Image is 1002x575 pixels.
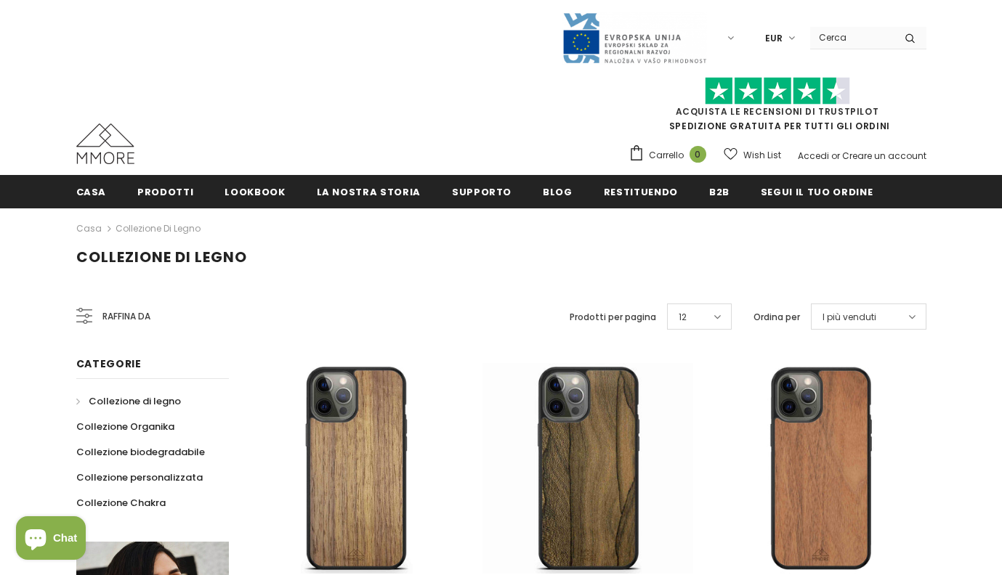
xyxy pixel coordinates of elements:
[798,150,829,162] a: Accedi
[76,470,203,484] span: Collezione personalizzata
[604,175,678,208] a: Restituendo
[709,175,730,208] a: B2B
[823,310,876,325] span: I più venduti
[76,490,166,515] a: Collezione Chakra
[543,185,573,199] span: Blog
[629,83,926,132] span: SPEDIZIONE GRATUITA PER TUTTI GLI ORDINI
[12,516,90,563] inbox-online-store-chat: Shopify online store chat
[604,185,678,199] span: Restituendo
[76,414,174,439] a: Collezione Organika
[76,220,102,237] a: Casa
[76,496,166,510] span: Collezione Chakra
[753,310,800,325] label: Ordina per
[137,175,193,208] a: Prodotti
[765,31,783,46] span: EUR
[76,388,181,414] a: Collezione di legno
[76,445,205,459] span: Collezione biodegradabile
[724,142,781,168] a: Wish List
[76,247,247,267] span: Collezione di legno
[543,175,573,208] a: Blog
[452,185,512,199] span: supporto
[705,77,850,105] img: Fidati di Pilot Stars
[761,185,873,199] span: Segui il tuo ordine
[137,185,193,199] span: Prodotti
[102,309,150,325] span: Raffina da
[743,148,781,163] span: Wish List
[649,148,684,163] span: Carrello
[676,105,879,118] a: Acquista le recensioni di TrustPilot
[76,465,203,490] a: Collezione personalizzata
[317,185,421,199] span: La nostra storia
[761,175,873,208] a: Segui il tuo ordine
[116,222,201,235] a: Collezione di legno
[842,150,926,162] a: Creare un account
[679,310,687,325] span: 12
[452,175,512,208] a: supporto
[76,420,174,433] span: Collezione Organika
[810,27,894,48] input: Search Site
[225,185,285,199] span: Lookbook
[831,150,840,162] span: or
[76,123,134,164] img: Casi MMORE
[629,144,714,166] a: Carrello 0
[317,175,421,208] a: La nostra storia
[690,146,706,163] span: 0
[76,439,205,465] a: Collezione biodegradabile
[76,185,107,199] span: Casa
[562,12,707,65] img: Javni Razpis
[709,185,730,199] span: B2B
[76,356,142,371] span: Categorie
[562,31,707,44] a: Javni Razpis
[570,310,656,325] label: Prodotti per pagina
[89,394,181,408] span: Collezione di legno
[225,175,285,208] a: Lookbook
[76,175,107,208] a: Casa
